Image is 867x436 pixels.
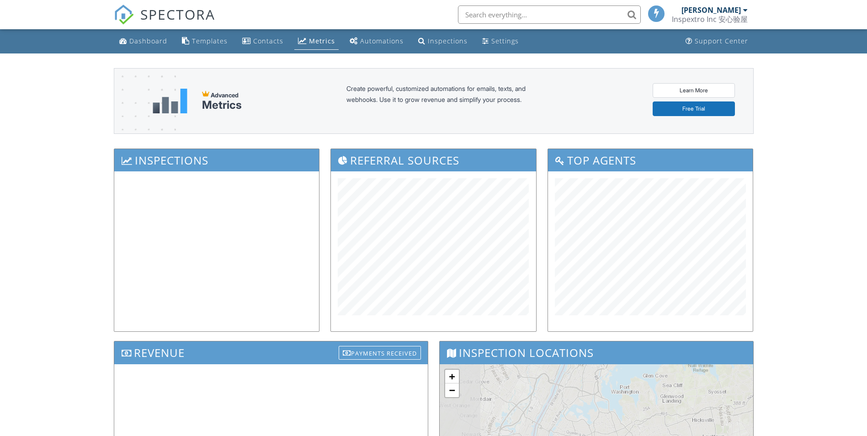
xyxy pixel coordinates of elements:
a: Settings [479,33,522,50]
input: Search everything... [458,5,641,24]
a: Free Trial [653,101,735,116]
img: metrics-aadfce2e17a16c02574e7fc40e4d6b8174baaf19895a402c862ea781aae8ef5b.svg [153,89,187,113]
h3: Inspection Locations [440,341,753,364]
h3: Referral Sources [331,149,536,171]
a: Templates [178,33,231,50]
a: Metrics [294,33,339,50]
div: Settings [491,37,519,45]
span: Advanced [211,91,239,99]
a: Automations (Basic) [346,33,407,50]
div: Contacts [253,37,283,45]
div: Dashboard [129,37,167,45]
a: Payments Received [339,344,421,359]
a: Inspections [415,33,471,50]
a: Zoom out [445,383,459,397]
span: SPECTORA [140,5,215,24]
div: Templates [192,37,228,45]
div: Create powerful, customized automations for emails, texts, and webhooks. Use it to grow revenue a... [346,83,548,119]
a: Learn More [653,83,735,98]
img: The Best Home Inspection Software - Spectora [114,5,134,25]
div: Metrics [202,99,242,112]
div: Inspections [428,37,468,45]
h3: Revenue [114,341,428,364]
div: Payments Received [339,346,421,360]
div: Inspextro Inc 安心验屋 [672,15,748,24]
h3: Inspections [114,149,319,171]
div: [PERSON_NAME] [681,5,741,15]
div: Metrics [309,37,335,45]
a: Dashboard [116,33,171,50]
div: Support Center [695,37,748,45]
h3: Top Agents [548,149,753,171]
a: SPECTORA [114,12,215,32]
img: advanced-banner-bg-f6ff0eecfa0ee76150a1dea9fec4b49f333892f74bc19f1b897a312d7a1b2ff3.png [114,69,176,170]
a: Support Center [682,33,752,50]
a: Contacts [239,33,287,50]
div: Automations [360,37,404,45]
a: Zoom in [445,370,459,383]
